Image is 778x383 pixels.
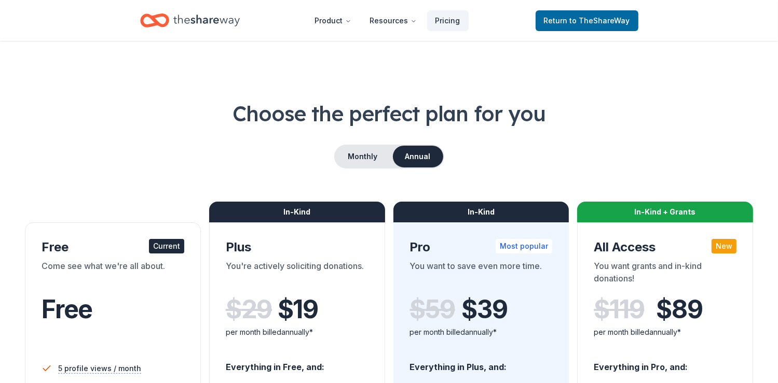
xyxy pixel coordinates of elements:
div: You want grants and in-kind donations! [594,260,736,289]
div: Everything in Plus, and: [410,352,553,374]
div: Come see what we're all about. [42,260,184,289]
span: Return [544,15,630,27]
h1: Choose the perfect plan for you [25,99,753,128]
div: per month billed annually* [226,326,368,338]
div: New [712,239,736,253]
div: Everything in Pro, and: [594,352,736,374]
div: per month billed annually* [410,326,553,338]
div: Plus [226,239,368,256]
nav: Main [307,8,469,33]
a: Returnto TheShareWay [536,10,638,31]
div: In-Kind + Grants [577,202,753,222]
div: Free [42,239,184,256]
div: Everything in Free, and: [226,352,368,374]
button: Monthly [335,146,391,167]
span: $ 39 [462,295,508,324]
div: In-Kind [209,202,385,222]
div: You want to save even more time. [410,260,553,289]
a: Home [140,8,240,33]
span: Free [42,294,92,324]
span: to TheShareWay [570,16,630,25]
button: Resources [362,10,425,31]
div: Pro [410,239,553,256]
span: 5 profile views / month [58,362,141,375]
div: All Access [594,239,736,256]
div: Most popular [496,239,552,253]
button: Annual [393,146,443,167]
a: Pricing [427,10,469,31]
div: Current [149,239,184,253]
div: You're actively soliciting donations. [226,260,368,289]
button: Product [307,10,360,31]
div: per month billed annually* [594,326,736,338]
div: In-Kind [393,202,569,222]
span: $ 19 [278,295,318,324]
span: $ 89 [656,295,702,324]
